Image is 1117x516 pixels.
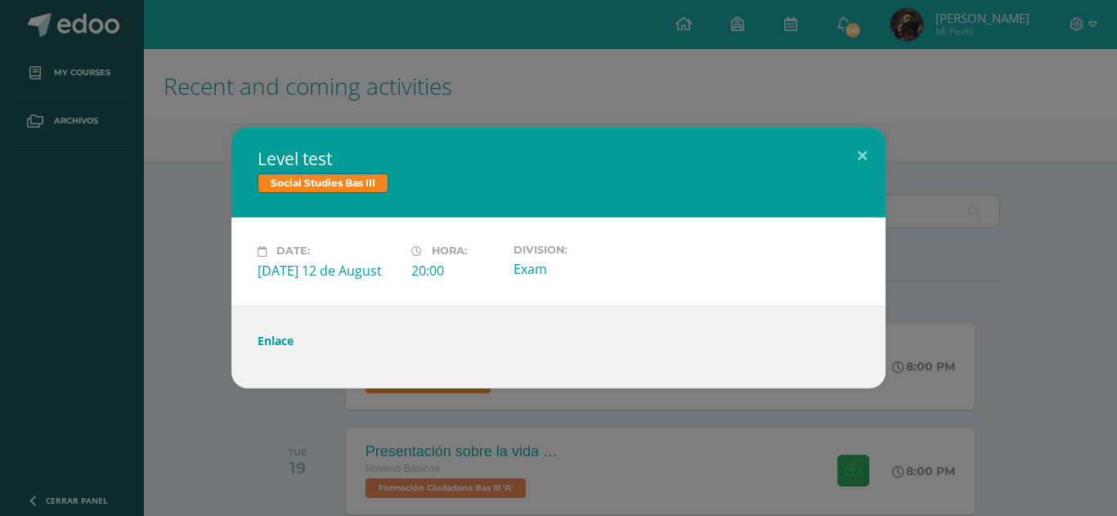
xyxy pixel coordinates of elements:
span: Date: [276,245,310,258]
div: 20:00 [411,262,500,280]
label: Division: [514,244,654,256]
a: Enlace [258,333,294,348]
span: Hora: [432,245,467,258]
div: Exam [514,260,654,278]
h2: Level test [258,147,859,170]
button: Close (Esc) [839,128,886,183]
span: Social Studies Bas III [258,173,388,193]
div: [DATE] 12 de August [258,262,398,280]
